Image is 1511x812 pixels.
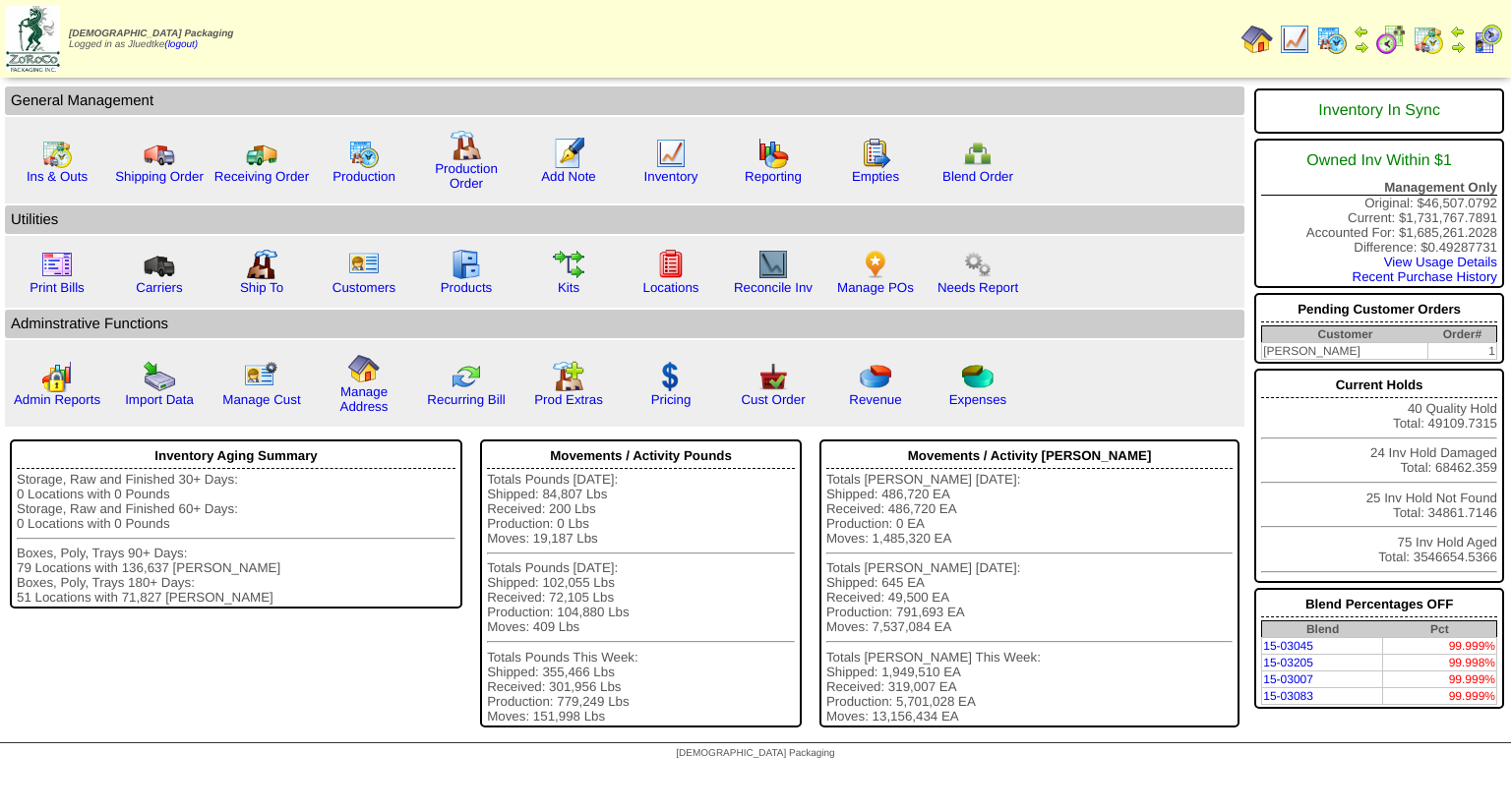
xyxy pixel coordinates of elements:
a: Pricing [651,392,692,407]
a: Cust Order [741,392,805,407]
th: Blend [1262,621,1383,638]
td: Utilities [5,205,1244,234]
img: workorder.gif [860,138,891,169]
a: Needs Report [937,280,1018,295]
img: invoice2.gif [41,249,73,280]
img: po.png [860,249,891,280]
img: prodextras.gif [553,361,584,392]
img: orders.gif [553,138,584,169]
img: network.png [962,138,994,169]
img: workflow.gif [553,249,584,280]
th: Customer [1262,326,1428,343]
div: Blend Percentages OFF [1261,592,1497,617]
a: Manage Cust [222,392,300,407]
a: Recurring Bill [427,392,505,407]
a: 15-03205 [1263,656,1313,669]
img: calendarcustomer.gif [1472,24,1503,55]
img: pie_chart2.png [962,361,994,392]
a: Prod Extras [534,392,603,407]
img: calendarprod.gif [1316,24,1348,55]
a: Expenses [949,392,1007,407]
div: Movements / Activity [PERSON_NAME] [826,443,1233,469]
img: line_graph.gif [655,138,687,169]
img: calendarinout.gif [41,138,73,169]
a: Manage POs [837,280,914,295]
a: 15-03045 [1263,639,1313,653]
img: cust_order.png [757,361,789,392]
td: 99.999% [1383,671,1497,688]
a: Inventory [644,169,698,184]
img: arrowright.gif [1450,39,1466,55]
img: arrowleft.gif [1354,24,1369,39]
a: 15-03083 [1263,689,1313,703]
img: dollar.gif [655,361,687,392]
img: import.gif [144,361,175,392]
div: Original: $46,507.0792 Current: $1,731,767.7891 Accounted For: $1,685,261.2028 Difference: $0.492... [1254,139,1504,288]
img: calendarblend.gif [1375,24,1407,55]
img: truck.gif [144,138,175,169]
a: View Usage Details [1384,255,1497,269]
img: graph2.png [41,361,73,392]
span: [DEMOGRAPHIC_DATA] Packaging [676,748,834,759]
a: Print Bills [30,280,85,295]
img: line_graph.gif [1279,24,1310,55]
td: [PERSON_NAME] [1262,343,1428,360]
td: 1 [1428,343,1497,360]
a: Admin Reports [14,392,100,407]
img: managecust.png [244,361,280,392]
a: (logout) [164,39,198,50]
img: calendarprod.gif [348,138,380,169]
a: Ship To [240,280,283,295]
a: Manage Address [340,384,389,414]
span: Logged in as Jluedtke [69,29,233,50]
div: Totals [PERSON_NAME] [DATE]: Shipped: 486,720 EA Received: 486,720 EA Production: 0 EA Moves: 1,4... [826,472,1233,724]
th: Order# [1428,326,1497,343]
a: Production [332,169,395,184]
div: 40 Quality Hold Total: 49109.7315 24 Inv Hold Damaged Total: 68462.359 25 Inv Hold Not Found Tota... [1254,369,1504,583]
img: calendarinout.gif [1413,24,1444,55]
img: pie_chart.png [860,361,891,392]
img: reconcile.gif [451,361,482,392]
img: graph.gif [757,138,789,169]
img: zoroco-logo-small.webp [6,6,60,72]
a: Recent Purchase History [1353,269,1497,284]
div: Storage, Raw and Finished 30+ Days: 0 Locations with 0 Pounds Storage, Raw and Finished 60+ Days:... [17,472,455,605]
img: factory.gif [451,130,482,161]
a: Ins & Outs [27,169,88,184]
a: Add Note [541,169,596,184]
div: Pending Customer Orders [1261,297,1497,322]
td: 99.999% [1383,688,1497,705]
img: locations.gif [655,249,687,280]
img: workflow.png [962,249,994,280]
div: Totals Pounds [DATE]: Shipped: 84,807 Lbs Received: 200 Lbs Production: 0 Lbs Moves: 19,187 Lbs T... [487,472,795,724]
img: home.gif [348,353,380,384]
a: Locations [642,280,698,295]
img: line_graph2.gif [757,249,789,280]
div: Management Only [1261,180,1497,196]
a: Production Order [435,161,498,191]
div: Movements / Activity Pounds [487,443,795,469]
a: 15-03007 [1263,672,1313,686]
div: Inventory In Sync [1261,92,1497,130]
a: Receiving Order [214,169,309,184]
img: arrowright.gif [1354,39,1369,55]
img: truck2.gif [246,138,277,169]
div: Inventory Aging Summary [17,443,455,469]
img: customers.gif [348,249,380,280]
a: Kits [558,280,579,295]
a: Shipping Order [115,169,204,184]
td: Adminstrative Functions [5,310,1244,338]
a: Blend Order [942,169,1013,184]
a: Reporting [745,169,802,184]
a: Revenue [849,392,901,407]
span: [DEMOGRAPHIC_DATA] Packaging [69,29,233,39]
img: truck3.gif [144,249,175,280]
td: 99.998% [1383,655,1497,671]
div: Current Holds [1261,373,1497,398]
a: Empties [852,169,899,184]
a: Carriers [136,280,182,295]
a: Import Data [125,392,194,407]
a: Reconcile Inv [734,280,813,295]
th: Pct [1383,621,1497,638]
img: factory2.gif [246,249,277,280]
